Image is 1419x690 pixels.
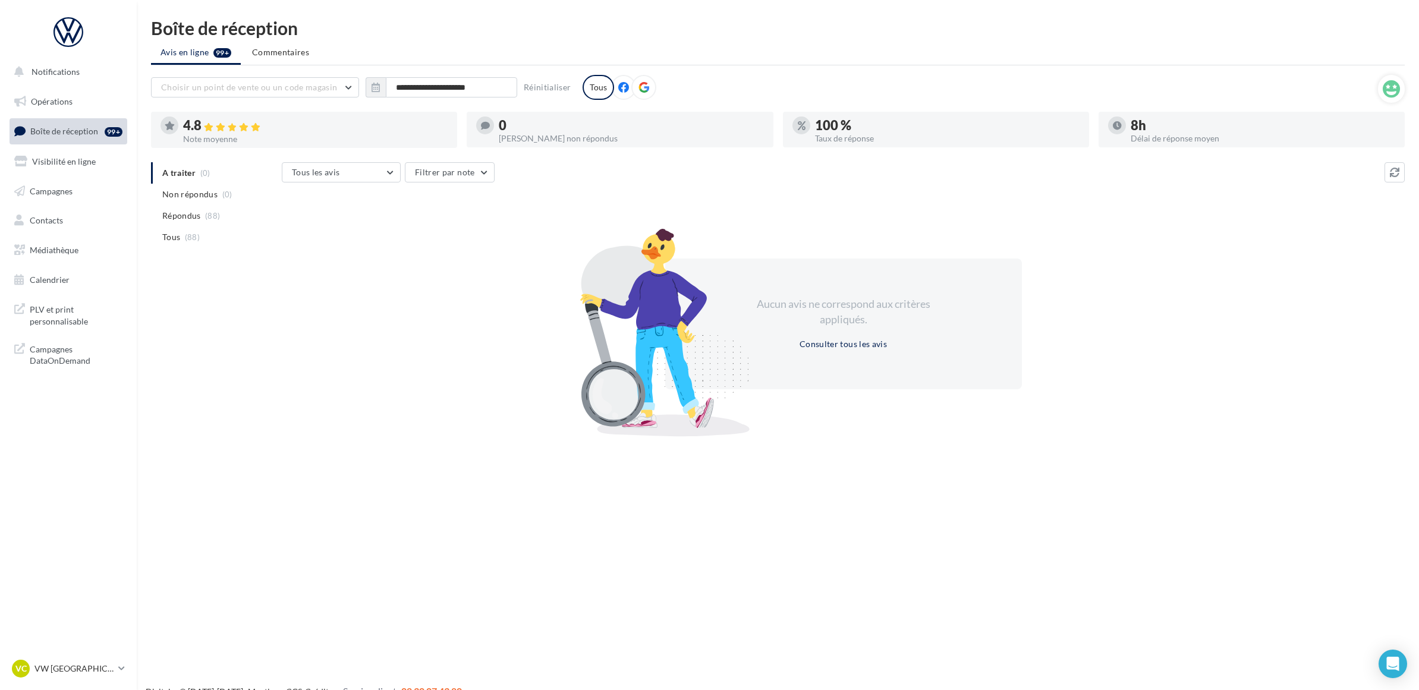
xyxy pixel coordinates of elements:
[519,80,576,94] button: Réinitialiser
[815,134,1080,143] div: Taux de réponse
[252,46,309,58] span: Commentaires
[499,134,763,143] div: [PERSON_NAME] non répondus
[30,301,122,327] span: PLV et print personnalisable
[292,167,340,177] span: Tous les avis
[30,185,73,196] span: Campagnes
[7,179,130,204] a: Campagnes
[7,149,130,174] a: Visibilité en ligne
[7,336,130,371] a: Campagnes DataOnDemand
[30,341,122,367] span: Campagnes DataOnDemand
[161,82,337,92] span: Choisir un point de vente ou un code magasin
[162,188,218,200] span: Non répondus
[32,67,80,77] span: Notifications
[7,59,125,84] button: Notifications
[499,119,763,132] div: 0
[795,337,892,351] button: Consulter tous les avis
[105,127,122,137] div: 99+
[7,297,130,332] a: PLV et print personnalisable
[31,96,73,106] span: Opérations
[7,118,130,144] a: Boîte de réception99+
[405,162,495,182] button: Filtrer par note
[1379,650,1407,678] div: Open Intercom Messenger
[1131,134,1395,143] div: Délai de réponse moyen
[151,19,1405,37] div: Boîte de réception
[183,135,448,143] div: Note moyenne
[30,215,63,225] span: Contacts
[741,297,946,327] div: Aucun avis ne correspond aux critères appliqués.
[162,231,180,243] span: Tous
[815,119,1080,132] div: 100 %
[1131,119,1395,132] div: 8h
[222,190,232,199] span: (0)
[205,211,220,220] span: (88)
[10,657,127,680] a: VC VW [GEOGRAPHIC_DATA]
[30,275,70,285] span: Calendrier
[7,89,130,114] a: Opérations
[7,267,130,292] a: Calendrier
[282,162,401,182] button: Tous les avis
[151,77,359,97] button: Choisir un point de vente ou un code magasin
[7,208,130,233] a: Contacts
[32,156,96,166] span: Visibilité en ligne
[7,238,130,263] a: Médiathèque
[34,663,114,675] p: VW [GEOGRAPHIC_DATA]
[583,75,614,100] div: Tous
[15,663,27,675] span: VC
[30,245,78,255] span: Médiathèque
[162,210,201,222] span: Répondus
[30,126,98,136] span: Boîte de réception
[183,119,448,133] div: 4.8
[185,232,200,242] span: (88)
